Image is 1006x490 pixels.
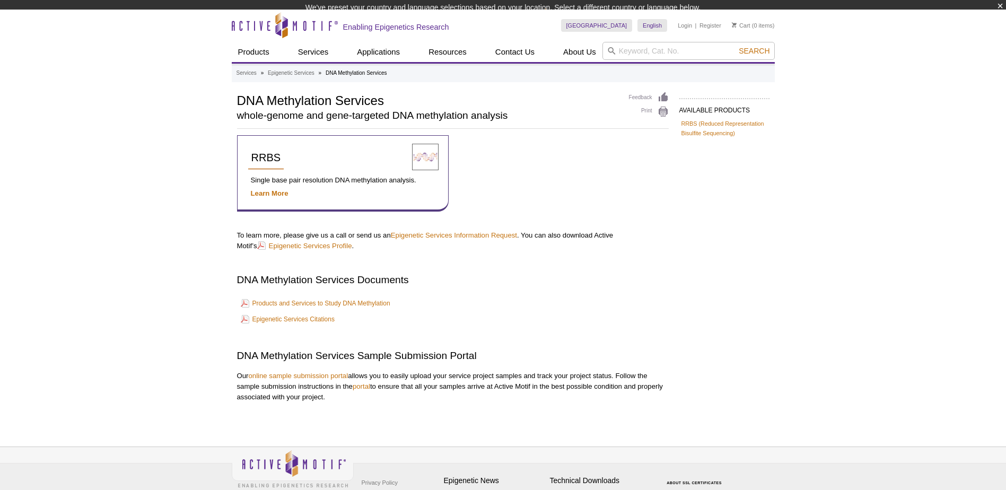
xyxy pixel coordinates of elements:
table: Click to Verify - This site chose Symantec SSL for secure e-commerce and confidential communicati... [656,466,736,489]
span: Search [739,47,769,55]
li: (0 items) [732,19,775,32]
li: » [261,70,264,76]
a: Learn More [251,189,288,197]
p: Single base pair resolution DNA methylation analysis. [248,175,438,186]
a: Products and Services to Study DNA Methylation [241,297,390,310]
img: Your Cart [732,22,737,28]
p: To learn more, please give us a call or send us an . You can also download Active Motif’s . [237,230,669,251]
h2: AVAILABLE PRODUCTS [679,98,769,117]
a: Epigenetic Services [268,68,314,78]
a: Epigenetic Services Citations [241,313,335,326]
p: Our allows you to easily upload your service project samples and track your project status. Follo... [237,371,669,402]
h2: DNA Methylation Services Documents [237,273,669,287]
a: Applications [351,42,406,62]
a: Resources [422,42,473,62]
a: About Us [557,42,602,62]
span: RRBS [251,152,281,163]
a: Register [699,22,721,29]
a: Cart [732,22,750,29]
a: online sample submission portal [248,372,348,380]
a: English [637,19,667,32]
a: Services [292,42,335,62]
a: [GEOGRAPHIC_DATA] [561,19,633,32]
a: RRBS [248,146,284,170]
a: Services [237,68,257,78]
input: Keyword, Cat. No. [602,42,775,60]
img: Change Here [545,8,573,33]
button: Search [736,46,773,56]
a: Login [678,22,692,29]
h1: DNA Methylation Services [237,92,618,108]
h2: DNA Methylation Services Sample Submission Portal [237,348,669,363]
img: Reduced Representation Bisulfite Sequencing Services [412,144,439,170]
h2: Enabling Epigenetics Research [343,22,449,32]
a: Feedback [629,92,669,103]
li: | [695,19,697,32]
h2: whole-genome and gene-targeted DNA methylation analysis [237,111,618,120]
a: ABOUT SSL CERTIFICATES [667,481,722,485]
h4: Technical Downloads [550,476,651,485]
img: Active Motif, [232,447,354,490]
a: Products [232,42,276,62]
a: Contact Us [489,42,541,62]
a: RRBS (Reduced Representation Bisulfite Sequencing) [681,119,767,138]
a: Epigenetic Services Information Request [391,231,517,239]
a: Print [629,106,669,118]
a: Epigenetic Services Profile [257,241,352,251]
a: portal [353,382,370,390]
h4: Epigenetic News [444,476,545,485]
li: » [319,70,322,76]
li: DNA Methylation Services [326,70,387,76]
